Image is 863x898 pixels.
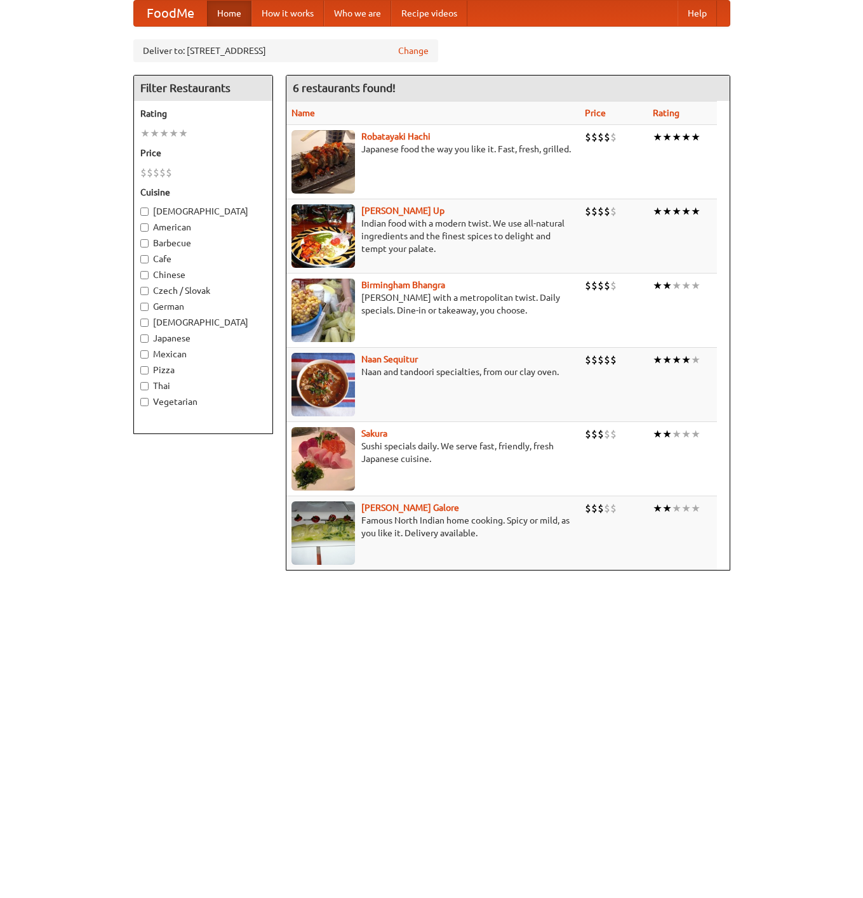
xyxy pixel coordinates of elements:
[662,427,672,441] li: ★
[604,130,610,144] li: $
[672,501,681,515] li: ★
[653,108,679,118] a: Rating
[178,126,188,140] li: ★
[662,204,672,218] li: ★
[140,364,266,376] label: Pizza
[585,204,591,218] li: $
[591,501,598,515] li: $
[207,1,251,26] a: Home
[398,44,429,57] a: Change
[662,279,672,293] li: ★
[291,108,315,118] a: Name
[610,279,617,293] li: $
[585,130,591,144] li: $
[604,353,610,367] li: $
[361,131,431,142] a: Robatayaki Hachi
[681,353,691,367] li: ★
[293,82,396,94] ng-pluralize: 6 restaurants found!
[291,143,575,155] p: Japanese food the way you like it. Fast, fresh, grilled.
[140,221,266,234] label: American
[678,1,717,26] a: Help
[361,503,459,513] a: [PERSON_NAME] Galore
[140,380,266,392] label: Thai
[662,501,672,515] li: ★
[291,514,575,539] p: Famous North Indian home cooking. Spicy or mild, as you like it. Delivery available.
[291,279,355,342] img: bhangra.jpg
[140,398,149,406] input: Vegetarian
[291,291,575,317] p: [PERSON_NAME] with a metropolitan twist. Daily specials. Dine-in or takeaway, you choose.
[133,39,438,62] div: Deliver to: [STREET_ADDRESS]
[598,130,604,144] li: $
[585,501,591,515] li: $
[324,1,391,26] a: Who we are
[672,130,681,144] li: ★
[140,350,149,359] input: Mexican
[140,303,149,311] input: German
[591,130,598,144] li: $
[610,130,617,144] li: $
[672,279,681,293] li: ★
[159,166,166,180] li: $
[291,501,355,565] img: currygalore.jpg
[610,204,617,218] li: $
[140,268,266,281] label: Chinese
[653,501,662,515] li: ★
[653,279,662,293] li: ★
[140,366,149,374] input: Pizza
[585,279,591,293] li: $
[691,427,700,441] li: ★
[691,279,700,293] li: ★
[610,427,617,441] li: $
[140,239,149,248] input: Barbecue
[591,204,598,218] li: $
[140,300,266,313] label: German
[604,427,610,441] li: $
[251,1,324,26] a: How it works
[672,353,681,367] li: ★
[653,204,662,218] li: ★
[140,319,149,327] input: [DEMOGRAPHIC_DATA]
[291,353,355,416] img: naansequitur.jpg
[610,501,617,515] li: $
[591,427,598,441] li: $
[691,130,700,144] li: ★
[291,366,575,378] p: Naan and tandoori specialties, from our clay oven.
[653,130,662,144] li: ★
[361,280,445,290] b: Birmingham Bhangra
[291,427,355,491] img: sakura.jpg
[598,353,604,367] li: $
[134,1,207,26] a: FoodMe
[291,130,355,194] img: robatayaki.jpg
[681,204,691,218] li: ★
[159,126,169,140] li: ★
[585,427,591,441] li: $
[610,353,617,367] li: $
[672,204,681,218] li: ★
[140,271,149,279] input: Chinese
[140,107,266,120] h5: Rating
[140,237,266,249] label: Barbecue
[140,332,266,345] label: Japanese
[598,279,604,293] li: $
[291,204,355,268] img: curryup.jpg
[140,186,266,199] h5: Cuisine
[140,147,266,159] h5: Price
[140,126,150,140] li: ★
[691,353,700,367] li: ★
[134,76,272,101] h4: Filter Restaurants
[681,279,691,293] li: ★
[591,353,598,367] li: $
[662,130,672,144] li: ★
[140,382,149,390] input: Thai
[140,316,266,329] label: [DEMOGRAPHIC_DATA]
[150,126,159,140] li: ★
[691,501,700,515] li: ★
[140,208,149,216] input: [DEMOGRAPHIC_DATA]
[140,348,266,360] label: Mexican
[361,206,445,216] a: [PERSON_NAME] Up
[147,166,153,180] li: $
[140,395,266,408] label: Vegetarian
